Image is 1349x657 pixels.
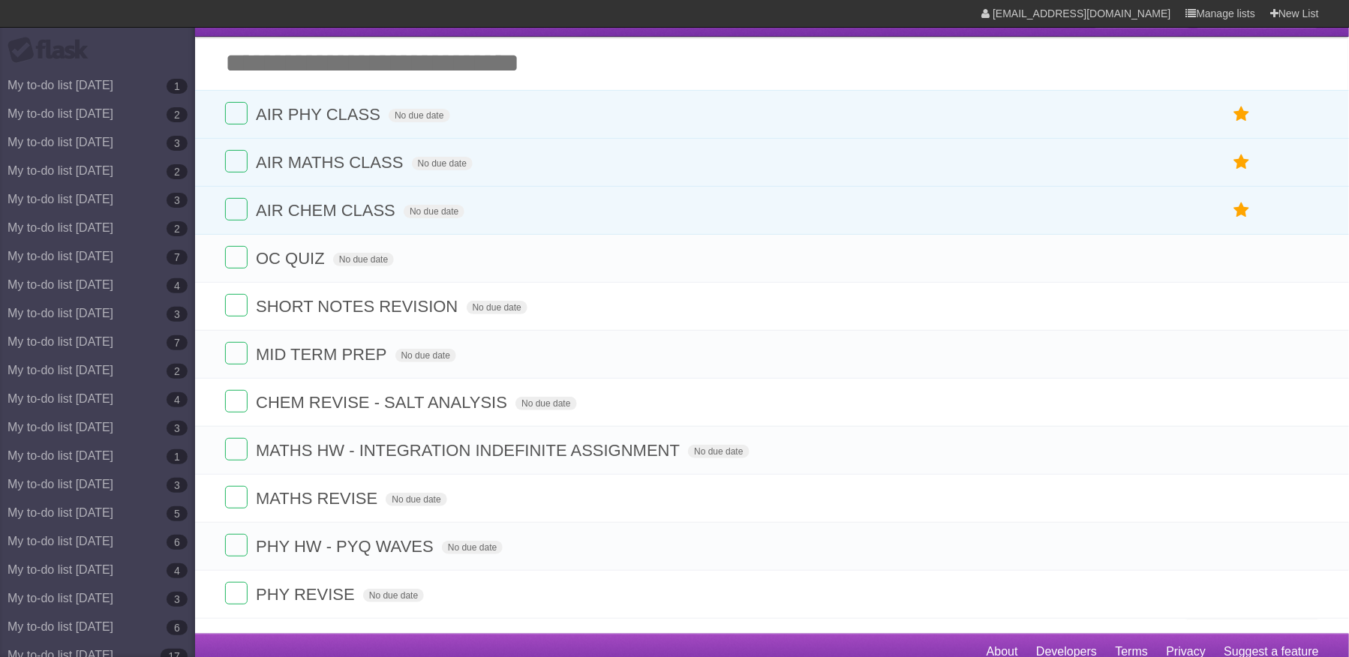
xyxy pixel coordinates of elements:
[395,349,456,362] span: No due date
[412,157,473,170] span: No due date
[515,397,576,410] span: No due date
[256,441,684,460] span: MATHS HW - INTEGRATION INDEFINITE ASSIGNMENT
[167,592,188,607] b: 3
[167,107,188,122] b: 2
[225,150,248,172] label: Done
[256,585,359,604] span: PHY REVISE
[1227,150,1256,175] label: Star task
[167,364,188,379] b: 2
[225,246,248,268] label: Done
[167,535,188,550] b: 6
[167,449,188,464] b: 1
[256,105,384,124] span: AIR PHY CLASS
[225,102,248,124] label: Done
[167,136,188,151] b: 3
[1227,198,1256,223] label: Star task
[256,489,381,508] span: MATHS REVISE
[333,253,394,266] span: No due date
[167,620,188,635] b: 6
[225,582,248,604] label: Done
[256,249,329,268] span: OC QUIZ
[167,563,188,578] b: 4
[256,153,407,172] span: AIR MATHS CLASS
[167,164,188,179] b: 2
[167,278,188,293] b: 4
[167,250,188,265] b: 7
[467,301,527,314] span: No due date
[167,221,188,236] b: 2
[167,506,188,521] b: 5
[225,294,248,316] label: Done
[256,297,461,316] span: SHORT NOTES REVISION
[167,79,188,94] b: 1
[167,307,188,322] b: 3
[167,193,188,208] b: 3
[225,342,248,364] label: Done
[225,198,248,220] label: Done
[167,335,188,350] b: 7
[256,393,511,412] span: CHEM REVISE - SALT ANALYSIS
[225,438,248,460] label: Done
[442,541,503,554] span: No due date
[225,534,248,556] label: Done
[225,390,248,412] label: Done
[225,486,248,508] label: Done
[389,109,449,122] span: No due date
[167,392,188,407] b: 4
[256,201,399,220] span: AIR CHEM CLASS
[688,445,749,458] span: No due date
[256,345,390,364] span: MID TERM PREP
[363,589,424,602] span: No due date
[386,493,446,506] span: No due date
[167,478,188,493] b: 3
[167,421,188,436] b: 3
[1227,102,1256,127] label: Star task
[404,205,464,218] span: No due date
[8,37,98,64] div: Flask
[256,537,437,556] span: PHY HW - PYQ WAVES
